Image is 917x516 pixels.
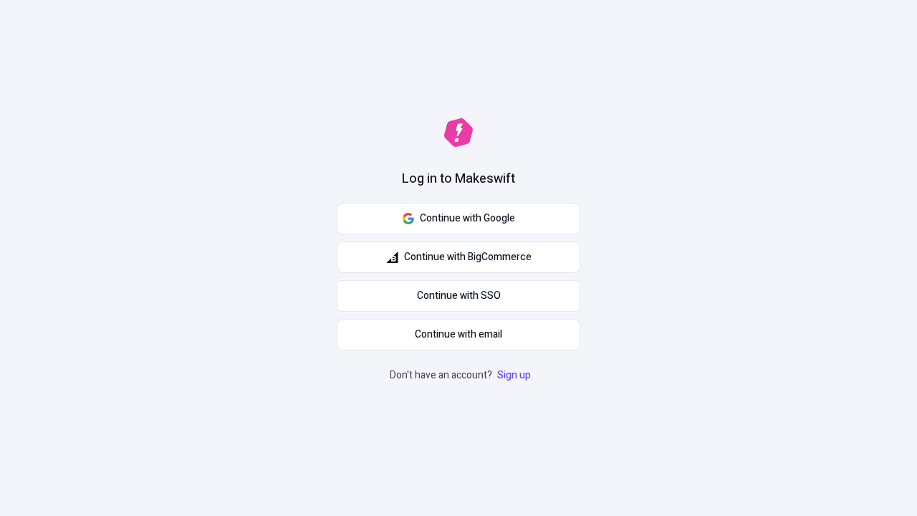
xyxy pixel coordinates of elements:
span: Continue with Google [420,211,515,226]
button: Continue with Google [337,203,580,234]
a: Continue with SSO [337,280,580,312]
p: Don't have an account? [390,368,534,383]
button: Continue with email [337,319,580,350]
span: Continue with email [415,327,502,343]
span: Continue with BigCommerce [404,249,532,265]
h1: Log in to Makeswift [402,170,515,188]
button: Continue with BigCommerce [337,242,580,273]
a: Sign up [494,368,534,383]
